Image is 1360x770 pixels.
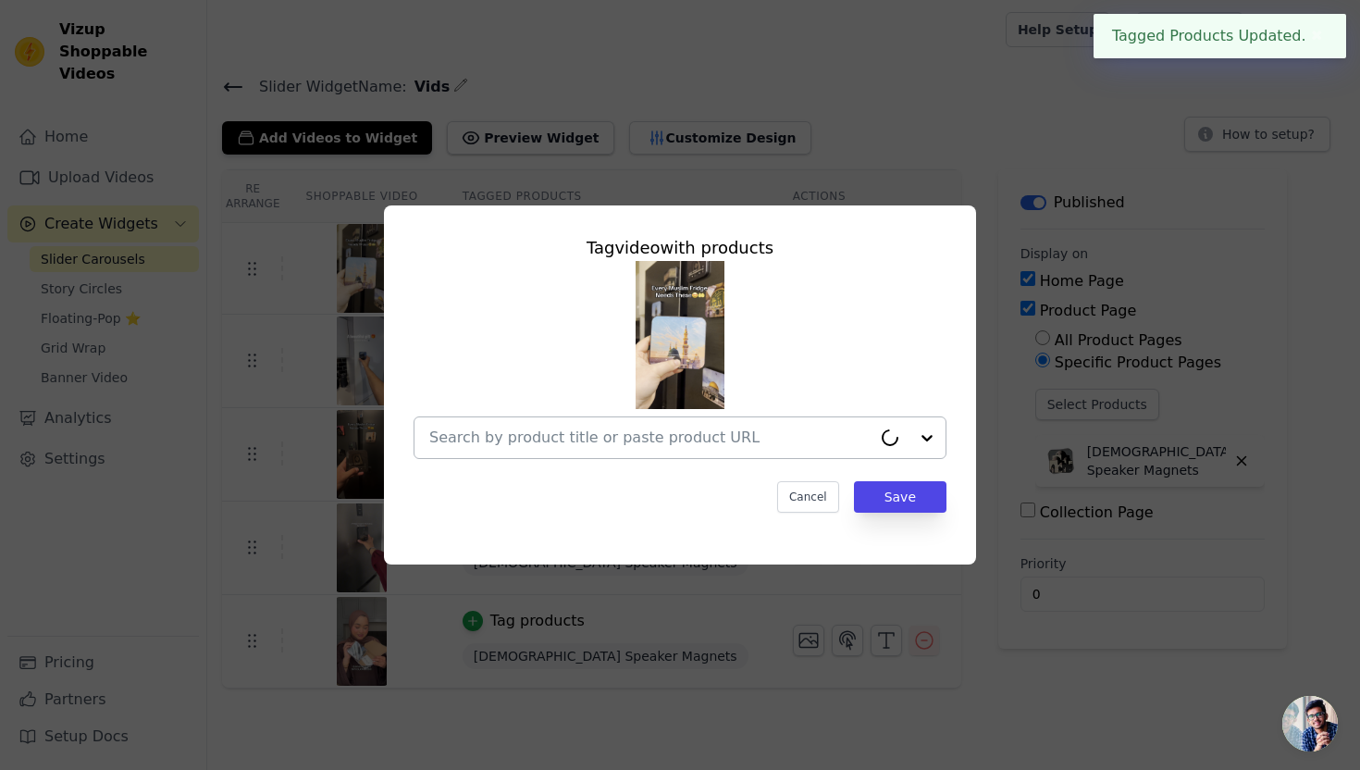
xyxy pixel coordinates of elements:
[1282,696,1338,751] div: Open chat
[414,235,946,261] div: Tag video with products
[777,481,839,513] button: Cancel
[854,481,946,513] button: Save
[636,261,724,409] img: tn-ce98996d7b40418baf080d3bb22ce378.png
[1094,14,1346,58] div: Tagged Products Updated.
[429,427,872,449] input: Search by product title or paste product URL
[1306,25,1328,47] button: Close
